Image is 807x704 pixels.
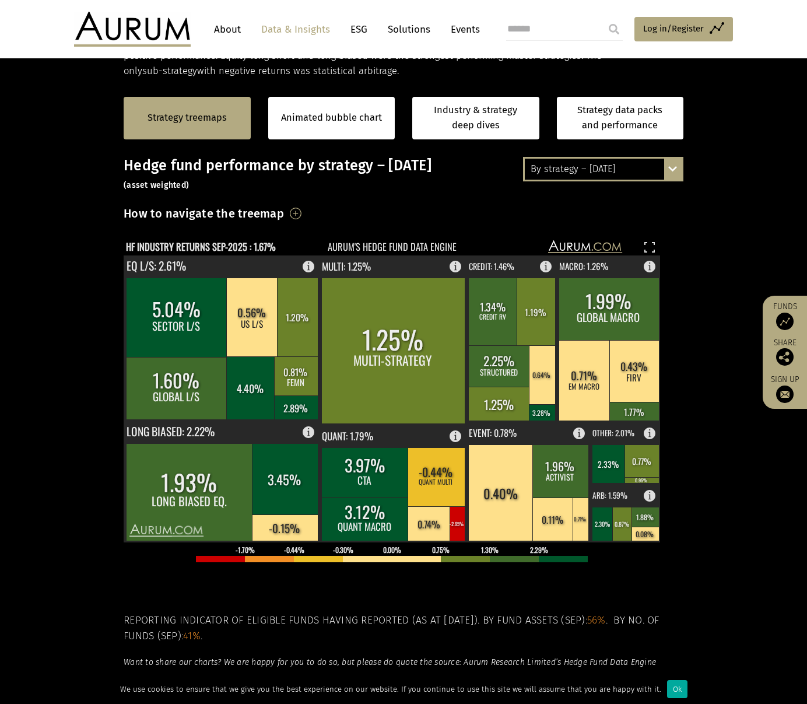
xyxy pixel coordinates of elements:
[124,204,284,223] h3: How to navigate the treemap
[74,12,191,47] img: Aurum
[142,65,197,76] span: sub-strategy
[183,630,201,642] span: 41%
[345,19,373,40] a: ESG
[769,302,801,330] a: Funds
[124,613,683,644] h5: Reporting indicator of eligible funds having reported (as at [DATE]). By fund assets (Sep): . By ...
[769,374,801,403] a: Sign up
[769,339,801,366] div: Share
[208,19,247,40] a: About
[124,180,189,190] small: (asset weighted)
[445,19,480,40] a: Events
[557,97,684,139] a: Strategy data packs and performance
[412,97,539,139] a: Industry & strategy deep dives
[634,17,733,41] a: Log in/Register
[255,19,336,40] a: Data & Insights
[281,110,382,125] a: Animated bubble chart
[776,386,794,403] img: Sign up to our newsletter
[124,157,683,192] h3: Hedge fund performance by strategy – [DATE]
[643,22,704,36] span: Log in/Register
[776,348,794,366] img: Share this post
[587,614,606,626] span: 56%
[776,313,794,330] img: Access Funds
[382,19,436,40] a: Solutions
[148,110,227,125] a: Strategy treemaps
[124,657,656,667] em: Want to share our charts? We are happy for you to do so, but please do quote the source: Aurum Re...
[525,159,682,180] div: By strategy – [DATE]
[602,17,626,41] input: Submit
[667,680,687,698] div: Ok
